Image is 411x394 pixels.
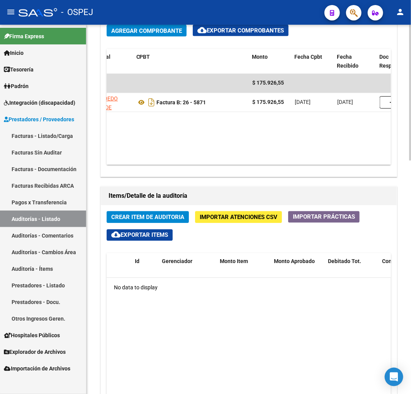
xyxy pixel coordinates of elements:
[4,98,75,107] span: Integración (discapacidad)
[288,211,360,223] button: Importar Prácticas
[107,25,187,37] button: Agregar Comprobante
[4,82,29,90] span: Padrón
[197,25,207,35] mat-icon: cloud_download
[111,27,182,34] span: Agregar Comprobante
[249,49,292,75] datatable-header-cell: Monto
[271,253,325,287] datatable-header-cell: Monto Aprobado
[159,253,217,287] datatable-header-cell: Gerenciador
[135,258,139,265] span: Id
[78,54,110,60] span: Razon Social
[4,115,74,124] span: Prestadores / Proveedores
[4,32,44,41] span: Firma Express
[111,214,184,221] span: Crear Item de Auditoria
[217,253,271,287] datatable-header-cell: Monto Item
[325,253,379,287] datatable-header-cell: Debitado Tot.
[295,99,311,105] span: [DATE]
[337,54,359,69] span: Fecha Recibido
[4,331,60,340] span: Hospitales Públicos
[162,258,192,265] span: Gerenciador
[4,49,24,57] span: Inicio
[252,80,284,86] span: $ 175.926,55
[193,25,289,36] button: Exportar Comprobantes
[292,49,334,75] datatable-header-cell: Fecha Cpbt
[107,211,189,223] button: Crear Item de Auditoria
[295,54,323,60] span: Fecha Cpbt
[328,258,361,265] span: Debitado Tot.
[252,54,268,60] span: Monto
[156,100,206,106] strong: Factura B: 26 - 5871
[4,65,34,74] span: Tesorería
[385,368,403,386] div: Open Intercom Messenger
[220,258,248,265] span: Monto Item
[334,49,377,75] datatable-header-cell: Fecha Recibido
[136,54,150,60] span: CPBT
[107,278,391,297] div: No data to display
[133,49,249,75] datatable-header-cell: CPBT
[252,99,284,105] strong: $ 175.926,55
[197,27,284,34] span: Exportar Comprobantes
[6,7,15,17] mat-icon: menu
[396,7,405,17] mat-icon: person
[146,97,156,109] i: Descargar documento
[61,4,93,21] span: - OSPEJ
[293,214,355,221] span: Importar Prácticas
[111,232,168,239] span: Exportar Items
[132,253,159,287] datatable-header-cell: Id
[109,190,389,202] h1: Items/Detalle de la auditoría
[195,211,282,223] button: Importar Atenciones CSV
[4,348,66,356] span: Explorador de Archivos
[111,230,121,239] mat-icon: cloud_download
[337,99,353,105] span: [DATE]
[107,229,173,241] button: Exportar Items
[274,258,315,265] span: Monto Aprobado
[4,364,70,373] span: Importación de Archivos
[200,214,277,221] span: Importar Atenciones CSV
